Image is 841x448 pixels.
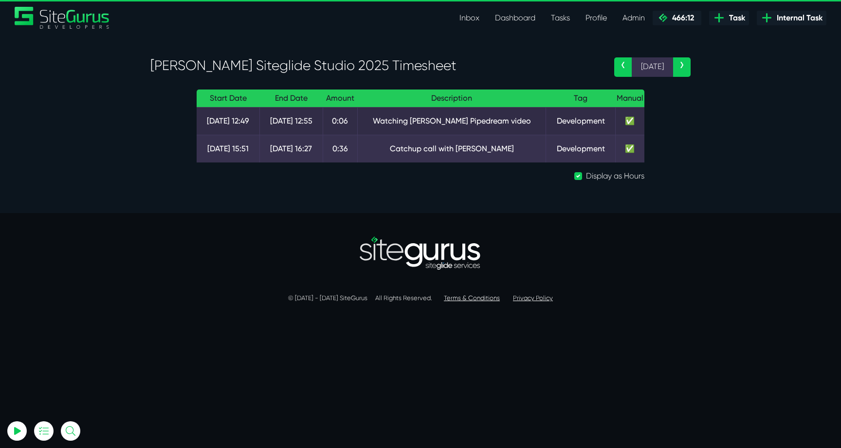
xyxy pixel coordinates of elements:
td: Catchup call with [PERSON_NAME] [357,135,546,162]
a: Admin [615,8,653,28]
th: End Date [259,90,323,108]
span: Task [725,12,745,24]
a: SiteGurus [15,7,110,29]
a: 466:12 [653,11,701,25]
th: Manual [615,90,644,108]
th: Tag [546,90,616,108]
img: Sitegurus Logo [15,7,110,29]
a: Profile [578,8,615,28]
a: Internal Task [757,11,826,25]
span: Internal Task [773,12,823,24]
td: 0:36 [323,135,357,162]
a: › [673,57,691,77]
td: [DATE] 16:27 [259,135,323,162]
h3: [PERSON_NAME] Siteglide Studio 2025 Timesheet [150,57,600,74]
td: Watching [PERSON_NAME] Pipedream video [357,107,546,135]
p: © [DATE] - [DATE] SiteGurus All Rights Reserved. [150,293,691,303]
a: Dashboard [487,8,543,28]
th: Description [357,90,546,108]
td: 0:06 [323,107,357,135]
a: Tasks [543,8,578,28]
td: ✅ [615,107,644,135]
td: [DATE] 12:55 [259,107,323,135]
td: Development [546,135,616,162]
td: ✅ [615,135,644,162]
th: Start Date [197,90,259,108]
td: Development [546,107,616,135]
a: Privacy Policy [513,294,553,302]
a: Terms & Conditions [444,294,500,302]
a: Task [709,11,749,25]
a: ‹ [614,57,632,77]
a: Inbox [452,8,487,28]
td: [DATE] 12:49 [197,107,259,135]
th: Amount [323,90,357,108]
td: [DATE] 15:51 [197,135,259,162]
span: 466:12 [668,13,694,22]
label: Display as Hours [586,170,644,182]
span: [DATE] [632,57,673,77]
